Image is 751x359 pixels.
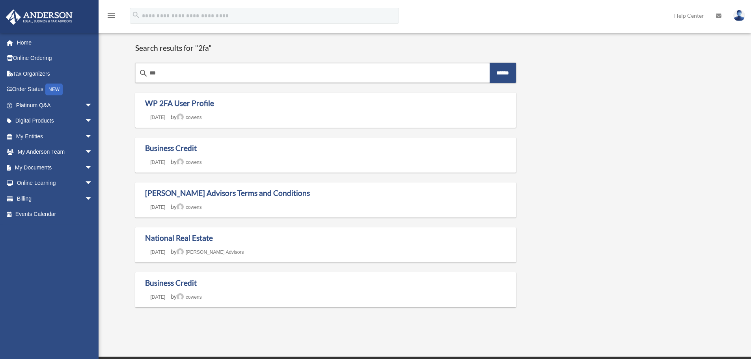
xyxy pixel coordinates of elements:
a: [DATE] [145,205,171,210]
a: [PERSON_NAME] Advisors [177,249,244,255]
a: Platinum Q&Aarrow_drop_down [6,97,104,113]
i: search [139,69,148,78]
span: by [171,204,201,210]
a: cowens [177,115,202,120]
a: Events Calendar [6,206,104,222]
span: arrow_drop_down [85,160,101,176]
span: arrow_drop_down [85,144,101,160]
a: cowens [177,294,202,300]
span: arrow_drop_down [85,128,101,145]
i: search [132,11,140,19]
img: User Pic [733,10,745,21]
a: cowens [177,160,202,165]
a: [DATE] [145,115,171,120]
a: Business Credit [145,278,197,287]
a: Online Learningarrow_drop_down [6,175,104,191]
span: by [171,114,201,120]
span: by [171,159,201,165]
a: My Entitiesarrow_drop_down [6,128,104,144]
a: [DATE] [145,294,171,300]
a: [DATE] [145,160,171,165]
a: cowens [177,205,202,210]
a: My Anderson Teamarrow_drop_down [6,144,104,160]
span: arrow_drop_down [85,97,101,113]
a: Home [6,35,101,50]
span: arrow_drop_down [85,175,101,192]
span: by [171,249,244,255]
a: National Real Estate [145,233,213,242]
a: WP 2FA User Profile [145,99,214,108]
span: by [171,294,201,300]
a: Order StatusNEW [6,82,104,98]
a: Online Ordering [6,50,104,66]
a: [DATE] [145,249,171,255]
a: Business Credit [145,143,197,153]
img: Anderson Advisors Platinum Portal [4,9,75,25]
h1: Search results for "2fa" [135,43,516,53]
a: Billingarrow_drop_down [6,191,104,206]
a: My Documentsarrow_drop_down [6,160,104,175]
a: Tax Organizers [6,66,104,82]
i: menu [106,11,116,20]
a: menu [106,14,116,20]
a: Digital Productsarrow_drop_down [6,113,104,129]
span: arrow_drop_down [85,113,101,129]
a: [PERSON_NAME] Advisors Terms and Conditions [145,188,310,197]
span: arrow_drop_down [85,191,101,207]
div: NEW [45,84,63,95]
